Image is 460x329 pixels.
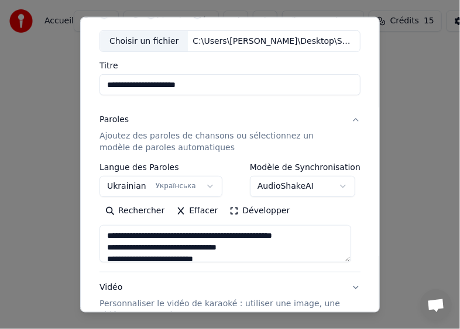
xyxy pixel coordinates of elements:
label: Vidéo [160,9,183,18]
label: Audio [114,9,137,18]
p: Ajoutez des paroles de chansons ou sélectionnez un modèle de paroles automatiques [99,130,342,154]
div: ParolesAjoutez des paroles de chansons ou sélectionnez un modèle de paroles automatiques [99,163,361,272]
button: Rechercher [99,202,170,220]
label: Titre [99,61,361,70]
div: Vidéo [99,282,342,321]
label: URL [207,9,223,18]
button: Effacer [170,202,224,220]
div: Paroles [99,114,129,126]
label: Langue des Paroles [99,163,222,171]
div: Choisir un fichier [100,30,188,51]
div: C:\Users\[PERSON_NAME]\Desktop\Smule\Et si tu n'existais pas.mp4 [188,35,360,47]
label: Modèle de Synchronisation [250,163,361,171]
p: Personnaliser le vidéo de karaoké : utiliser une image, une vidéo ou une couleur [99,298,342,321]
button: ParolesAjoutez des paroles de chansons ou sélectionnez un modèle de paroles automatiques [99,105,361,163]
button: Développer [224,202,296,220]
